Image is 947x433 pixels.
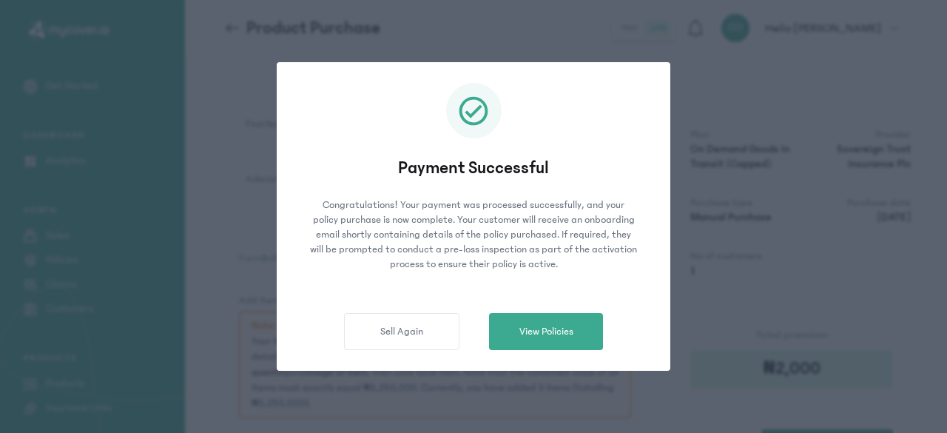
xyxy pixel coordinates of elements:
[344,313,459,350] button: Sell Again
[519,324,573,340] span: View Policies
[380,324,423,340] span: Sell Again
[297,156,650,180] p: Payment Successful
[489,313,603,350] button: View Policies
[297,198,650,272] p: Congratulations! Your payment was processed successfully, and your policy purchase is now complet...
